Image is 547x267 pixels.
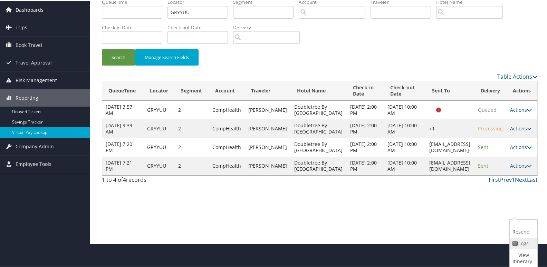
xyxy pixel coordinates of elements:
[510,143,532,150] a: Actions
[510,237,536,249] a: Logs
[102,175,203,187] div: 1 to 4 of records
[426,119,474,137] td: +1
[291,137,347,156] td: Doubletree By [GEOGRAPHIC_DATA]
[507,80,537,100] th: Actions
[245,100,291,119] td: [PERSON_NAME]
[102,49,135,65] button: Search
[478,162,488,168] span: Sent
[384,100,426,119] td: [DATE] 10:00 AM
[527,175,538,183] a: Last
[512,175,515,183] a: 1
[384,156,426,175] td: [DATE] 10:00 AM
[478,106,497,112] span: Queued
[291,119,347,137] td: Doubletree By [GEOGRAPHIC_DATA]
[102,23,167,30] label: Check-in Date
[16,137,54,155] span: Company Admin
[209,80,245,100] th: Account: activate to sort column ascending
[16,36,42,53] span: Book Travel
[175,137,209,156] td: 2
[16,18,27,36] span: Trips
[209,137,245,156] td: CompHealth
[245,119,291,137] td: [PERSON_NAME]
[102,100,144,119] td: [DATE] 3:57 AM
[384,119,426,137] td: [DATE] 10:00 AM
[497,72,538,80] a: Table Actions
[175,100,209,119] td: 2
[245,137,291,156] td: [PERSON_NAME]
[144,119,175,137] td: GRYYUU
[384,137,426,156] td: [DATE] 10:00 AM
[474,80,507,100] th: Delivery: activate to sort column ascending
[426,156,474,175] td: [EMAIL_ADDRESS][DOMAIN_NAME]
[510,125,532,131] a: Actions
[144,100,175,119] td: GRYYUU
[135,49,199,65] button: Manage Search Fields
[510,219,536,237] a: Resend
[16,89,38,106] span: Reporting
[209,100,245,119] td: CompHealth
[515,175,527,183] a: Next
[245,156,291,175] td: [PERSON_NAME]
[347,100,384,119] td: [DATE] 2:00 PM
[500,175,512,183] a: Prev
[175,156,209,175] td: 2
[245,80,291,100] th: Traveler: activate to sort column ascending
[510,249,536,267] a: View Itinerary
[347,119,384,137] td: [DATE] 2:00 PM
[347,80,384,100] th: Check-in Date: activate to sort column descending
[123,175,126,183] span: 4
[102,137,144,156] td: [DATE] 7:20 PM
[384,80,426,100] th: Check-out Date: activate to sort column ascending
[291,80,347,100] th: Hotel Name: activate to sort column ascending
[175,119,209,137] td: 2
[175,80,209,100] th: Segment: activate to sort column ascending
[167,23,233,30] label: Check-out Date
[144,156,175,175] td: GRYYUU
[510,162,532,168] a: Actions
[144,137,175,156] td: GRYYUU
[510,106,532,112] a: Actions
[426,137,474,156] td: [EMAIL_ADDRESS][DOMAIN_NAME]
[347,137,384,156] td: [DATE] 2:00 PM
[16,1,44,18] span: Dashboards
[16,71,57,88] span: Risk Management
[291,100,347,119] td: Doubletree By [GEOGRAPHIC_DATA]
[102,156,144,175] td: [DATE] 7:21 PM
[102,119,144,137] td: [DATE] 9:39 AM
[426,80,474,100] th: Sent To: activate to sort column ascending
[16,155,51,172] span: Employee Tools
[209,119,245,137] td: CompHealth
[144,80,175,100] th: Locator: activate to sort column ascending
[489,175,500,183] a: First
[347,156,384,175] td: [DATE] 2:00 PM
[233,23,305,30] label: Delivery
[291,156,347,175] td: Doubletree By [GEOGRAPHIC_DATA]
[478,125,503,131] span: Processing
[16,53,52,71] span: Travel Approval
[478,143,488,150] span: Sent
[102,80,144,100] th: QueueTime: activate to sort column ascending
[209,156,245,175] td: CompHealth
